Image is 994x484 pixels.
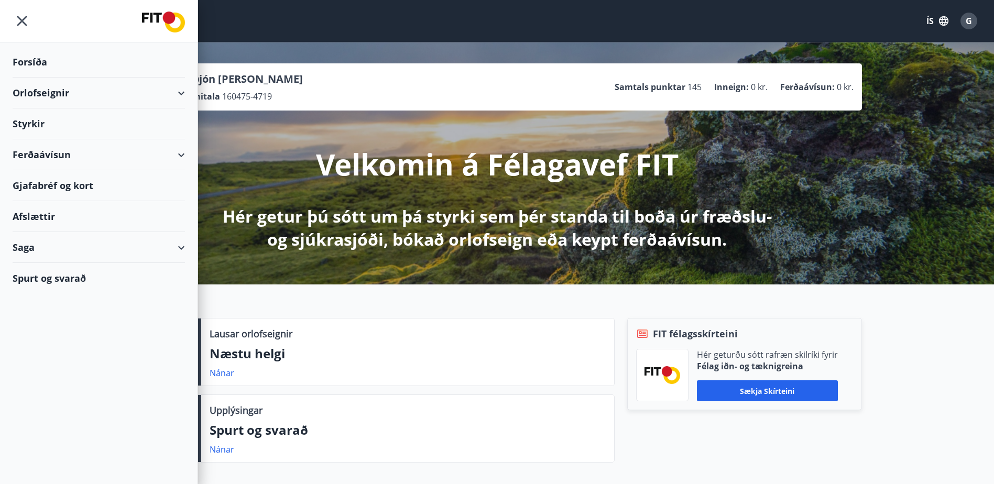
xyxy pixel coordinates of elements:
[210,421,606,439] p: Spurt og svarað
[13,12,31,30] button: menu
[13,139,185,170] div: Ferðaávísun
[221,205,774,251] p: Hér getur þú sótt um þá styrki sem þér standa til boða úr fræðslu- og sjúkrasjóði, bókað orlofsei...
[210,444,234,455] a: Nánar
[956,8,981,34] button: G
[142,12,185,32] img: union_logo
[13,170,185,201] div: Gjafabréf og kort
[13,78,185,108] div: Orlofseignir
[697,349,838,360] p: Hér geturðu sótt rafræn skilríki fyrir
[179,72,303,86] p: Guðjón [PERSON_NAME]
[13,47,185,78] div: Forsíða
[714,81,749,93] p: Inneign :
[697,380,838,401] button: Sækja skírteini
[966,15,972,27] span: G
[13,201,185,232] div: Afslættir
[222,91,272,102] span: 160475-4719
[13,232,185,263] div: Saga
[751,81,768,93] span: 0 kr.
[837,81,854,93] span: 0 kr.
[13,263,185,293] div: Spurt og svarað
[179,91,220,102] p: Kennitala
[697,360,838,372] p: Félag iðn- og tæknigreina
[780,81,835,93] p: Ferðaávísun :
[316,144,679,184] p: Velkomin á Félagavef FIT
[210,327,292,340] p: Lausar orlofseignir
[210,403,263,417] p: Upplýsingar
[210,367,234,379] a: Nánar
[687,81,702,93] span: 145
[210,345,606,362] p: Næstu helgi
[921,12,954,30] button: ÍS
[653,327,738,340] span: FIT félagsskírteini
[615,81,685,93] p: Samtals punktar
[645,366,680,383] img: FPQVkF9lTnNbbaRSFyT17YYeljoOGk5m51IhT0bO.png
[13,108,185,139] div: Styrkir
